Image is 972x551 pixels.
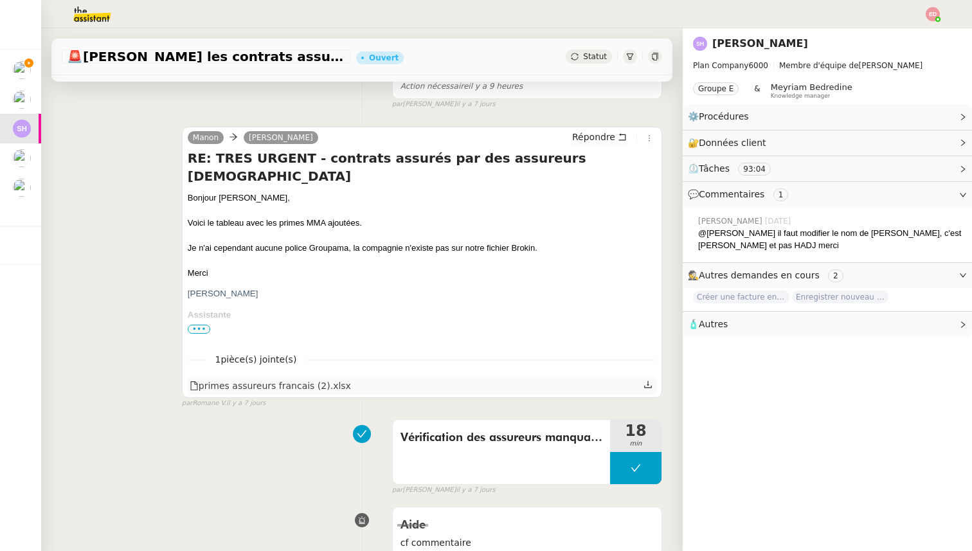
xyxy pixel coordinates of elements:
span: Commentaires [699,189,764,199]
div: ⏲️Tâches 93:04 [683,156,972,181]
a: [PERSON_NAME] [244,132,318,143]
span: min [610,438,661,449]
span: Action nécessaire [401,82,469,91]
img: users%2Fa6PbEmLwvGXylUqKytRPpDpAx153%2Favatar%2Ffanny.png [13,179,31,197]
span: Statut [583,52,607,61]
span: Procédures [699,111,749,122]
span: Plan Company [693,61,748,70]
span: ⏲️ [688,163,782,174]
img: users%2F0zQGGmvZECeMseaPawnreYAQQyS2%2Favatar%2Feddadf8a-b06f-4db9-91c4-adeed775bb0f [13,91,31,109]
div: Bonjour [PERSON_NAME], [188,192,656,204]
h4: RE: TRES URGENT - contrats assurés par des assureurs [DEMOGRAPHIC_DATA] [188,149,656,185]
span: 🚨 [67,49,83,64]
span: il y a 7 jours [456,99,495,110]
span: Knowledge manager [771,93,831,100]
img: users%2Fa6PbEmLwvGXylUqKytRPpDpAx153%2Favatar%2Ffanny.png [13,149,31,167]
span: Vérification des assureurs manquants [401,428,602,447]
span: il y a 7 jours [456,485,495,496]
span: [DATE] [765,215,794,227]
nz-tag: 2 [828,269,843,282]
span: 💬 [688,189,793,199]
div: Voici le tableau avec les primes MMA ajoutées. [188,217,656,230]
img: svg [13,120,31,138]
span: 18 [610,423,661,438]
div: Je n'ai cependant aucune police Groupama, la compagnie n'existe pas sur notre fichier Brokin. [188,242,656,255]
span: par [182,398,193,409]
span: [PERSON_NAME] les contrats assurés par des assureurs français [67,50,346,63]
span: 🕵️ [688,270,849,280]
app-user-label: Knowledge manager [771,82,852,99]
div: 🔐Données client [683,131,972,156]
span: Autres demandes en cours [699,270,820,280]
span: 🔐 [688,136,771,150]
span: Membre d'équipe de [779,61,859,70]
span: [PERSON_NAME] [188,289,258,298]
small: [PERSON_NAME] [392,485,496,496]
div: 💬Commentaires 1 [683,182,972,207]
nz-tag: 93:04 [738,163,771,176]
span: Autres [699,319,728,329]
span: par [392,485,403,496]
span: Aide [401,519,426,531]
span: ••• [188,325,211,334]
span: Meyriam Bedredine [771,82,852,92]
div: Ouvert [369,54,399,62]
span: pièce(s) jointe(s) [221,354,296,365]
span: 1 [206,352,306,367]
span: & [754,82,760,99]
span: Créer une facture en anglais immédiatement [693,291,789,303]
span: cf commentaire [401,536,654,550]
span: Assistante [188,310,231,320]
span: [PERSON_NAME] [698,215,765,227]
span: [PERSON_NAME] [693,59,962,72]
nz-tag: 1 [773,188,789,201]
a: Manon [188,132,224,143]
div: primes assureurs francais (2).xlsx [190,379,351,393]
span: 6000 [748,61,768,70]
img: users%2Fa6PbEmLwvGXylUqKytRPpDpAx153%2Favatar%2Ffanny.png [13,61,31,79]
nz-tag: Groupe E [693,82,739,95]
button: Répondre [568,130,631,144]
span: ⚙️ [688,109,755,124]
img: svg [693,37,707,51]
small: Romane V. [182,398,266,409]
span: 🧴 [688,319,728,329]
div: Merci [188,267,656,280]
div: @[PERSON_NAME] il faut modifier le nom de [PERSON_NAME], c'est [PERSON_NAME] et pas HADJ merci [698,227,962,252]
span: par [392,99,403,110]
div: ⚙️Procédures [683,104,972,129]
span: il y a 9 heures [401,82,523,91]
span: Tâches [699,163,730,174]
div: 🕵️Autres demandes en cours 2 [683,263,972,288]
span: Répondre [572,131,615,143]
div: 🧴Autres [683,312,972,337]
a: [PERSON_NAME] [712,37,808,50]
span: Données client [699,138,766,148]
img: svg [926,7,940,21]
small: [PERSON_NAME] [392,99,496,110]
span: Enregistrer nouveau client et contrat [792,291,888,303]
span: il y a 7 jours [226,398,265,409]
